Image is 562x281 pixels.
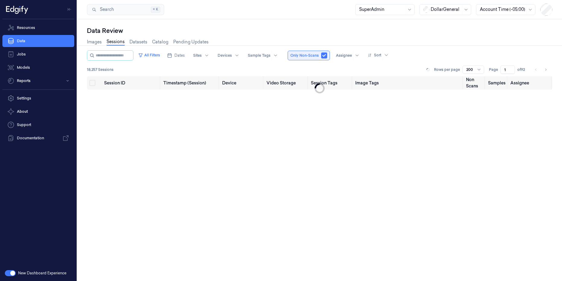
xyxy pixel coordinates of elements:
a: Jobs [2,48,74,60]
button: Dates [165,51,187,60]
a: Support [2,119,74,131]
th: Samples [486,76,508,90]
button: About [2,106,74,118]
th: Device [220,76,264,90]
a: Sessions [107,39,125,46]
th: Video Storage [264,76,308,90]
div: Data Review [87,27,552,35]
th: Session ID [102,76,161,90]
a: Settings [2,92,74,104]
button: Go to next page [541,65,550,74]
a: Models [2,62,74,74]
button: Toggle Navigation [65,5,74,14]
span: Dates [174,53,185,58]
button: Search⌘K [87,4,164,15]
button: All Filters [136,50,162,60]
a: Resources [2,22,74,34]
th: Non Scans [464,76,486,90]
span: of 92 [517,67,527,72]
th: Image Tags [353,76,464,90]
span: 18,257 Sessions [87,67,113,72]
span: Search [97,6,114,13]
a: Documentation [2,132,74,144]
button: Select all [89,80,95,86]
th: Assignee [508,76,552,90]
a: Catalog [152,39,168,45]
a: Data [2,35,74,47]
th: Timestamp (Session) [161,76,220,90]
p: Rows per page [434,67,460,72]
a: Images [87,39,102,45]
nav: pagination [532,65,550,74]
a: Pending Updates [173,39,209,45]
a: Datasets [129,39,147,45]
th: Session Tags [308,76,353,90]
span: Only Non-Scans [290,53,319,58]
span: Page [489,67,498,72]
button: Reports [2,75,74,87]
